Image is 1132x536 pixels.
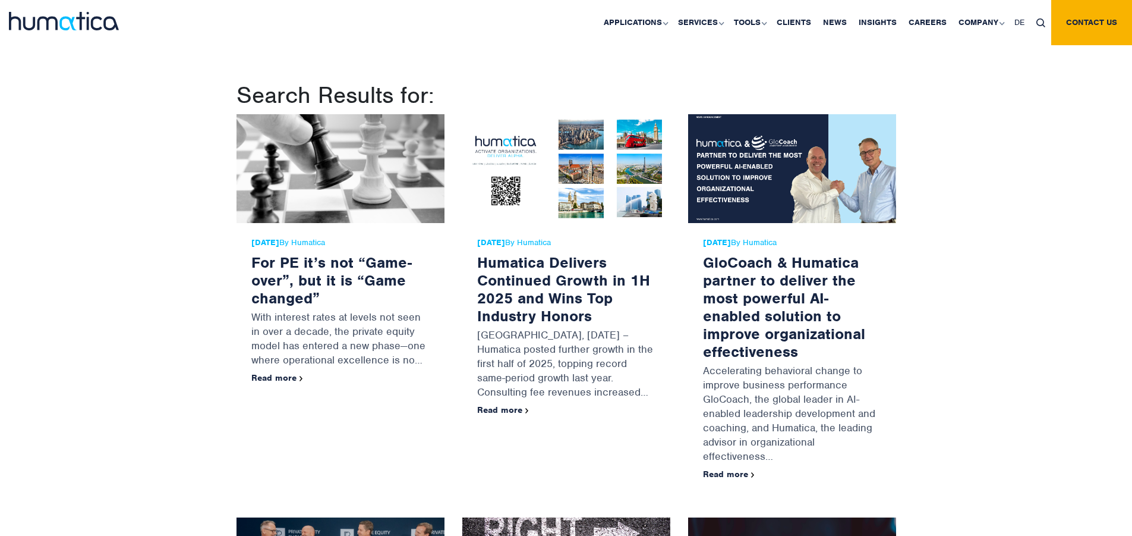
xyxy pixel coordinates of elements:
[477,325,655,405] p: [GEOGRAPHIC_DATA], [DATE] – Humatica posted further growth in the first half of 2025, topping rec...
[1014,17,1024,27] span: DE
[462,114,670,223] img: Humatica Delivers Continued Growth in 1H 2025 and Wins Top Industry Honors
[688,114,896,223] img: GloCoach & Humatica partner to deliver the most powerful AI-enabled solution to improve organizat...
[703,237,731,247] strong: [DATE]
[703,253,865,361] a: GloCoach & Humatica partner to deliver the most powerful AI-enabled solution to improve organizat...
[251,237,279,247] strong: [DATE]
[251,238,430,247] span: By Humatica
[703,361,881,469] p: Accelerating behavioral change to improve business performance GloCoach, the global leader in AI-...
[251,372,303,383] a: Read more
[751,472,755,478] img: arrowicon
[477,238,655,247] span: By Humatica
[477,405,529,415] a: Read more
[9,12,119,30] img: logo
[477,237,505,247] strong: [DATE]
[299,376,303,381] img: arrowicon
[703,238,881,247] span: By Humatica
[251,307,430,373] p: With interest rates at levels not seen in over a decade, the private equity model has entered a n...
[251,253,412,308] a: For PE it’s not “Game-over”, but it is “Game changed”
[237,81,896,109] h1: Search Results for:
[1036,18,1045,27] img: search_icon
[237,114,444,223] img: For PE it’s not “Game-over”, but it is “Game changed”
[477,253,650,325] a: Humatica Delivers Continued Growth in 1H 2025 and Wins Top Industry Honors
[525,408,529,413] img: arrowicon
[703,469,755,479] a: Read more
